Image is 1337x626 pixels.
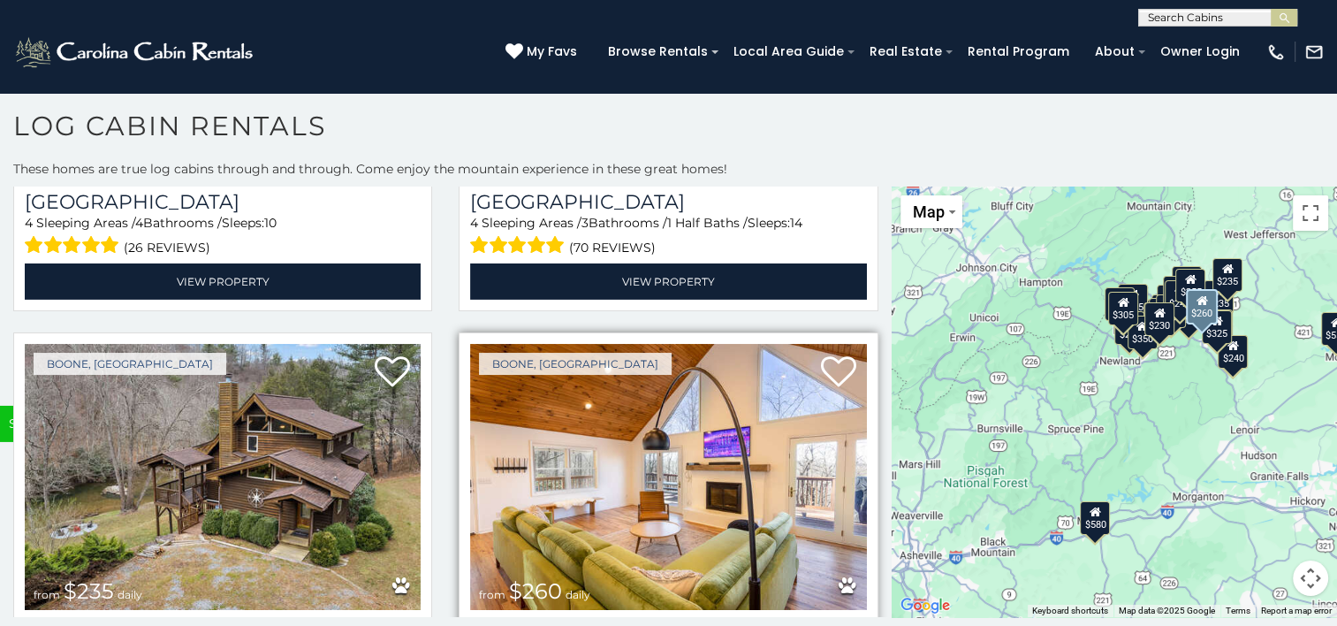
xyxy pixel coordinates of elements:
img: phone-regular-white.png [1266,42,1286,62]
span: 1 Half Baths / [667,215,748,231]
a: Add to favorites [821,355,856,392]
a: Report a map error [1261,606,1332,615]
span: (26 reviews) [124,236,210,259]
button: Toggle fullscreen view [1293,195,1328,231]
a: Add to favorites [375,355,410,392]
div: $350 [1128,315,1158,348]
div: $395 [1118,284,1148,317]
span: 3 [581,215,589,231]
h3: Sleepy Valley Hideaway [25,190,421,214]
span: 4 [25,215,33,231]
span: $235 [64,578,114,604]
span: My Favs [527,42,577,61]
a: [GEOGRAPHIC_DATA] [25,190,421,214]
div: Sleeping Areas / Bathrooms / Sleeps: [25,214,421,259]
img: Grandmas Riverside Getaway [25,344,421,609]
a: Boone, [GEOGRAPHIC_DATA] [34,353,226,375]
div: $235 [1212,258,1242,292]
div: $580 [1080,500,1110,534]
span: Map [913,202,945,221]
a: Boone, [GEOGRAPHIC_DATA] [479,353,672,375]
div: $320 [1172,265,1202,299]
a: My Favs [505,42,581,62]
a: Browse Rentals [599,38,717,65]
img: Hillside Haven [470,344,866,609]
a: Local Area Guide [725,38,853,65]
span: from [479,588,505,601]
button: Keyboard shortcuts [1032,605,1108,617]
a: View Property [470,263,866,300]
a: About [1086,38,1143,65]
button: Change map style [900,195,962,228]
span: 10 [264,215,277,231]
span: (70 reviews) [569,236,656,259]
span: 4 [135,215,143,231]
span: daily [118,588,142,601]
div: $240 [1218,334,1248,368]
div: $295 [1105,287,1135,321]
a: Owner Login [1151,38,1249,65]
a: Rental Program [959,38,1078,65]
div: $245 [1165,280,1195,314]
span: from [34,588,60,601]
div: $225 [1114,311,1144,345]
div: $260 [1186,289,1218,324]
img: White-1-2.png [13,34,258,70]
div: $350 [1203,309,1233,343]
a: Terms (opens in new tab) [1226,606,1250,615]
button: Map camera controls [1293,561,1328,596]
div: $235 [1204,279,1234,313]
span: $260 [509,578,562,604]
span: daily [566,588,590,601]
div: $230 [1144,302,1174,335]
img: Google [896,594,954,617]
img: mail-regular-white.png [1304,42,1324,62]
span: 4 [470,215,478,231]
a: Real Estate [861,38,951,65]
h3: Blackberry Lodge [470,190,866,214]
a: View Property [25,263,421,300]
span: Map data ©2025 Google [1119,606,1215,615]
a: [GEOGRAPHIC_DATA] [470,190,866,214]
a: Grandmas Riverside Getaway from $235 daily [25,344,421,609]
div: Sleeping Areas / Bathrooms / Sleeps: [470,214,866,259]
span: 14 [790,215,802,231]
a: Open this area in Google Maps (opens a new window) [896,594,954,617]
div: $360 [1163,275,1193,309]
div: $255 [1175,269,1205,302]
div: $325 [1202,309,1232,343]
a: Hillside Haven from $260 daily [470,344,866,609]
div: $305 [1108,291,1138,324]
div: $315 [1173,296,1203,330]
